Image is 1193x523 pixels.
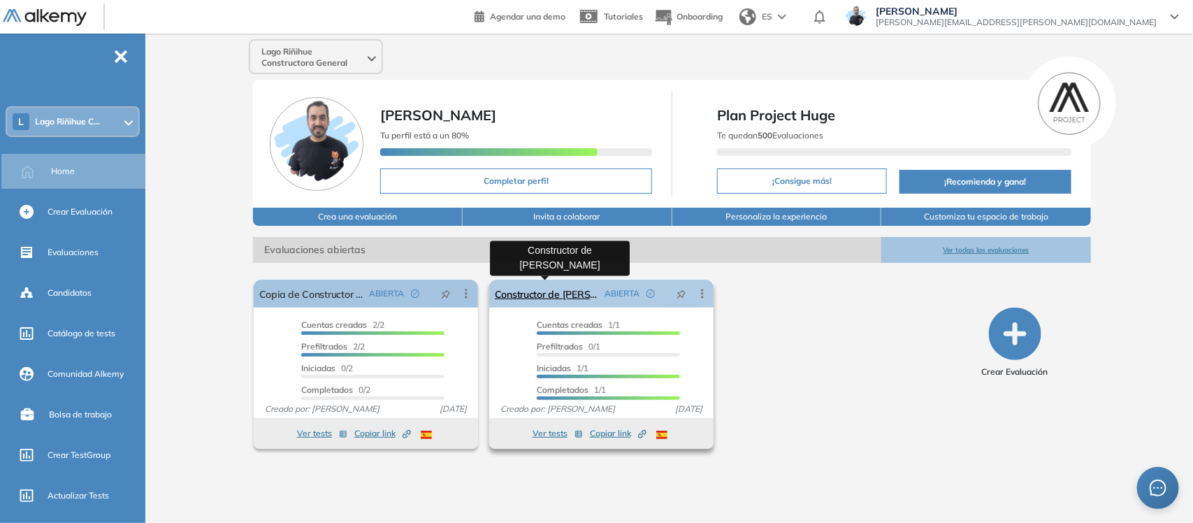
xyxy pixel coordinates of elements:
span: 0/2 [301,363,353,373]
span: Actualizar Tests [48,489,109,502]
span: Creado por: [PERSON_NAME] [259,403,385,415]
button: Crear Evaluación [982,308,1048,378]
b: 500 [758,130,772,141]
span: Candidatos [48,287,92,299]
span: Crear Evaluación [48,206,113,218]
span: check-circle [411,289,419,298]
img: ESP [421,431,432,439]
span: Cuentas creadas [537,320,602,330]
a: Constructor de [PERSON_NAME] [495,280,599,308]
span: [PERSON_NAME] [876,6,1157,17]
span: Prefiltrados [537,341,583,352]
button: Copiar link [354,425,411,442]
span: Completados [301,385,353,395]
span: 2/2 [301,320,384,330]
span: Iniciadas [537,363,571,373]
span: 1/1 [537,320,620,330]
span: Lago Riñihue Constructora General [261,46,365,69]
img: world [739,8,756,25]
a: Copia de Constructor de Terreno [259,280,363,308]
img: Logo [3,9,87,27]
div: Constructor de [PERSON_NAME] [490,241,630,275]
span: Crear TestGroup [48,449,110,461]
span: Completados [537,385,588,395]
span: Crear Evaluación [982,366,1048,378]
span: Evaluaciones [48,246,99,259]
span: Tutoriales [604,11,643,22]
span: message [1150,480,1166,496]
span: Copiar link [590,427,646,440]
button: pushpin [666,282,697,305]
span: pushpin [677,288,686,299]
img: Foto de perfil [270,97,363,191]
a: Agendar una demo [475,7,565,24]
button: Customiza tu espacio de trabajo [881,208,1091,226]
span: check-circle [646,289,655,298]
span: Evaluaciones abiertas [253,237,882,263]
button: Personaliza la experiencia [672,208,882,226]
span: Home [51,165,75,178]
button: ¡Recomienda y gana! [899,170,1071,194]
span: Comunidad Alkemy [48,368,124,380]
span: ABIERTA [369,287,404,300]
button: Invita a colaborar [463,208,672,226]
span: ES [762,10,772,23]
span: Lago Riñihue C... [35,116,100,127]
span: Tu perfil está a un 80% [380,130,469,141]
span: 0/2 [301,385,370,395]
span: Agendar una demo [490,11,565,22]
span: 2/2 [301,341,365,352]
span: 0/1 [537,341,600,352]
button: Crea una evaluación [253,208,463,226]
button: Copiar link [590,425,646,442]
span: 1/1 [537,363,588,373]
button: Ver todas las evaluaciones [881,237,1091,263]
span: [PERSON_NAME] [380,106,496,124]
span: Plan Project Huge [717,105,1071,126]
span: ABIERTA [605,287,639,300]
span: 1/1 [537,385,606,395]
button: Ver tests [533,425,583,442]
button: Completar perfil [380,169,652,194]
span: Cuentas creadas [301,320,367,330]
span: Bolsa de trabajo [49,408,112,421]
img: ESP [656,431,667,439]
button: Ver tests [297,425,347,442]
button: pushpin [431,282,461,305]
span: Iniciadas [301,363,335,373]
span: Catálogo de tests [48,327,115,340]
span: pushpin [441,288,451,299]
img: arrow [778,14,786,20]
span: Te quedan Evaluaciones [717,130,823,141]
span: Onboarding [677,11,723,22]
span: Copiar link [354,427,411,440]
span: Creado por: [PERSON_NAME] [495,403,621,415]
span: [DATE] [434,403,472,415]
button: ¡Consigue más! [717,169,887,194]
span: [PERSON_NAME][EMAIL_ADDRESS][PERSON_NAME][DOMAIN_NAME] [876,17,1157,28]
span: Prefiltrados [301,341,347,352]
button: Onboarding [654,2,723,32]
span: [DATE] [670,403,708,415]
span: L [18,116,24,127]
